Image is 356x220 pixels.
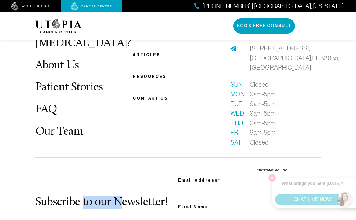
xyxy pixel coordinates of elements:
[230,128,243,137] span: Fri
[133,96,168,101] span: Contact us
[250,108,276,118] span: 9am-5pm
[35,60,79,71] a: About Us
[233,18,295,34] button: Book Free Consult
[250,45,339,71] span: [STREET_ADDRESS], [GEOGRAPHIC_DATA], FL, 33635, [GEOGRAPHIC_DATA]
[35,25,131,50] a: What is [MEDICAL_DATA]?
[230,108,243,118] span: Wed
[35,196,178,209] h2: Subscribe to our Newsletter!
[35,104,57,116] a: FAQ
[178,165,288,174] div: indicates required
[133,53,160,57] a: Articles
[250,43,339,72] a: [STREET_ADDRESS],[GEOGRAPHIC_DATA],FL,33635,[GEOGRAPHIC_DATA]
[178,203,288,211] label: First Name
[250,137,268,147] span: Closed
[230,89,243,99] span: Mon
[250,118,276,128] span: 9am-5pm
[178,174,288,185] label: Email Address
[71,2,112,11] img: cancer center
[250,128,276,137] span: 9am-5pm
[250,80,268,90] span: Closed
[133,74,166,79] a: Resources
[35,126,83,138] a: Our Team
[35,82,103,94] a: Patient Stories
[11,2,50,11] img: wellness
[194,2,344,11] a: [PHONE_NUMBER] | [GEOGRAPHIC_DATA], [US_STATE]
[250,89,276,99] span: 9am-5pm
[203,2,344,11] span: [PHONE_NUMBER] | [GEOGRAPHIC_DATA], [US_STATE]
[230,99,243,109] span: Tue
[230,80,243,90] span: Sun
[250,99,276,109] span: 9am-5pm
[230,137,243,147] span: Sat
[312,24,321,28] img: icon-hamburger
[230,45,236,51] img: address
[35,19,81,33] img: logo
[230,118,243,128] span: Thu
